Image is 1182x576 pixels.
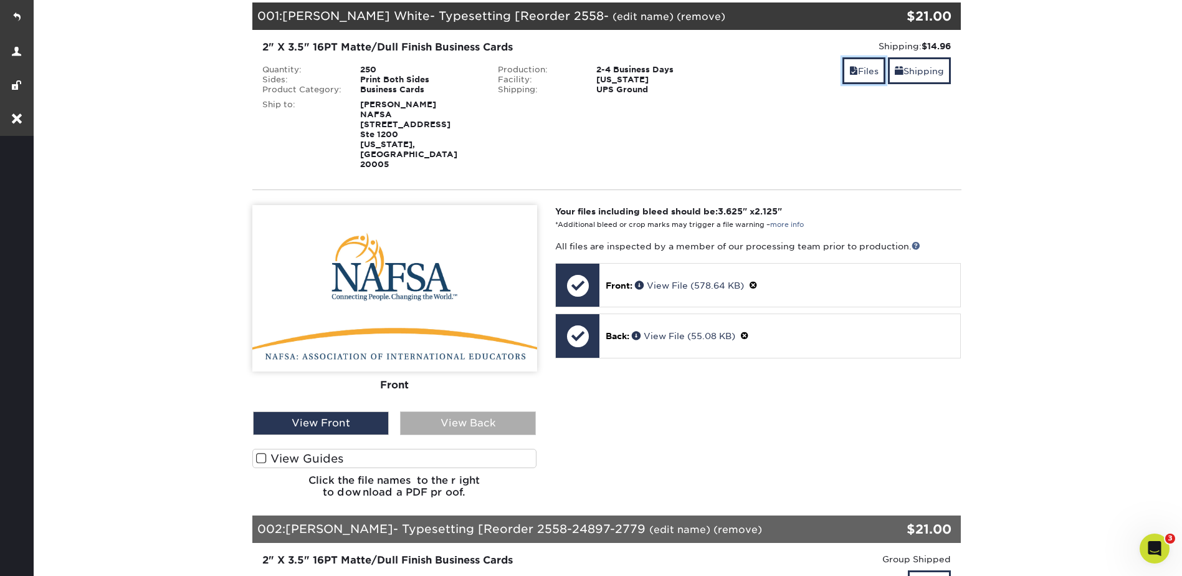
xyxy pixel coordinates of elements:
div: Shipping: [734,40,951,52]
div: 2-4 Business Days [587,65,725,75]
a: (edit name) [612,11,674,22]
span: [PERSON_NAME]- Typesetting [Reorder 2558-24897-2779 [285,522,646,535]
div: View Front [253,411,389,435]
div: Facility: [489,75,587,85]
div: Front [252,372,537,399]
div: Business Cards [351,85,489,95]
div: Production: [489,65,587,75]
a: (edit name) [649,524,710,535]
div: 2" X 3.5" 16PT Matte/Dull Finish Business Cards [262,553,715,568]
div: 001: [252,2,843,30]
span: files [849,66,858,76]
small: *Additional bleed or crop marks may trigger a file warning – [555,221,804,229]
div: Quantity: [253,65,351,75]
div: [US_STATE] [587,75,725,85]
div: View Back [400,411,536,435]
div: Print Both Sides [351,75,489,85]
span: 3.625 [718,206,743,216]
label: View Guides [252,449,537,468]
div: $21.00 [843,520,952,539]
div: 002: [252,516,843,543]
div: $21.00 [843,7,952,26]
span: shipping [895,66,903,76]
span: Back: [606,331,629,341]
a: (remove) [713,524,762,535]
strong: $14.96 [922,41,951,51]
div: UPS Ground [587,85,725,95]
iframe: Intercom live chat [1140,534,1170,564]
p: All files are inspected by a member of our processing team prior to production. [555,240,961,252]
div: 250 [351,65,489,75]
span: 3 [1165,534,1175,544]
div: Shipping: [489,85,587,95]
a: View File (578.64 KB) [635,281,744,290]
span: 2.125 [755,206,778,216]
a: (remove) [677,11,725,22]
a: Shipping [888,57,951,84]
div: Group Shipped [734,553,951,565]
a: View File (55.08 KB) [632,331,735,341]
div: Ship to: [253,100,351,170]
h6: Click the file names to the right to download a PDF proof. [252,474,537,508]
strong: Your files including bleed should be: " x " [555,206,782,216]
strong: [PERSON_NAME] NAFSA [STREET_ADDRESS] Ste 1200 [US_STATE], [GEOGRAPHIC_DATA] 20005 [360,100,457,169]
span: Front: [606,281,632,290]
a: more info [770,221,804,229]
span: [PERSON_NAME] White- Typesetting [Reorder 2558- [282,9,609,22]
div: Sides: [253,75,351,85]
div: Product Category: [253,85,351,95]
div: 2" X 3.5" 16PT Matte/Dull Finish Business Cards [262,40,715,55]
a: Files [842,57,885,84]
